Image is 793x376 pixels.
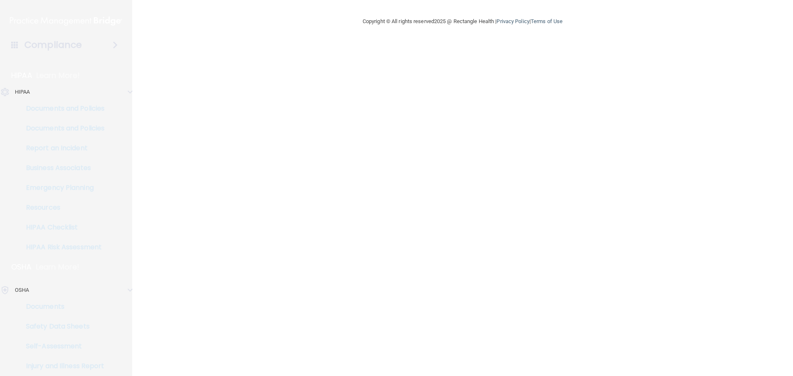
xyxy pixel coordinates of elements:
p: HIPAA Checklist [5,223,118,232]
p: Documents [5,303,118,311]
p: HIPAA [11,71,32,80]
p: Learn More! [36,262,80,272]
p: Report an Incident [5,144,118,152]
p: OSHA [11,262,32,272]
p: Documents and Policies [5,104,118,113]
p: Safety Data Sheets [5,322,118,331]
p: Injury and Illness Report [5,362,118,370]
p: OSHA [15,285,29,295]
p: Self-Assessment [5,342,118,350]
p: HIPAA [15,87,30,97]
p: Learn More! [36,71,80,80]
div: Copyright © All rights reserved 2025 @ Rectangle Health | | [312,8,613,35]
p: HIPAA Risk Assessment [5,243,118,251]
p: Documents and Policies [5,124,118,132]
p: Emergency Planning [5,184,118,192]
p: Resources [5,203,118,212]
a: Privacy Policy [496,18,529,24]
h4: Compliance [24,39,82,51]
img: PMB logo [10,13,122,29]
p: Business Associates [5,164,118,172]
a: Terms of Use [531,18,563,24]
